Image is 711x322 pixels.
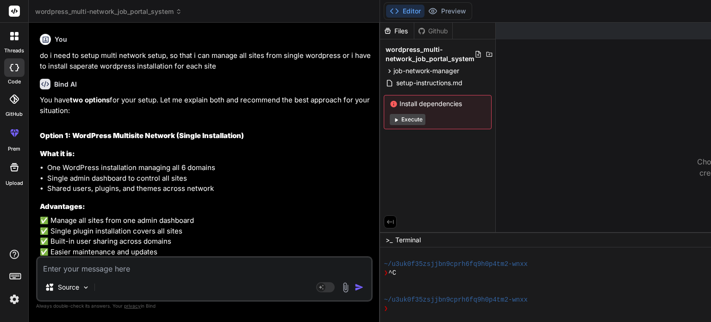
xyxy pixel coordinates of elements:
h6: Bind AI [54,80,77,89]
strong: two options [70,95,110,104]
strong: Advantages: [40,202,85,211]
li: Shared users, plugins, and themes across network [47,183,371,194]
p: do i need to setup multi network setup, so that i can manage all sites from single wordpress or i... [40,51,371,71]
img: icon [355,283,364,292]
span: wordpress_multi-network_job_portal_system [35,7,182,16]
label: threads [4,47,24,55]
button: Execute [390,114,425,125]
button: Preview [424,5,470,18]
span: setup-instructions.md [395,77,463,88]
span: ❯ [384,269,388,278]
span: Install dependencies [390,99,486,108]
label: code [8,78,21,86]
label: GitHub [6,110,23,118]
span: privacy [124,303,141,309]
label: prem [8,145,20,153]
strong: Option 1: WordPress Multisite Network (Single Installation) [40,131,244,140]
img: attachment [340,282,351,293]
label: Upload [6,179,23,187]
span: ~/u3uk0f35zsjjbn9cprh6fq9h0p4tm2-wnxx [384,260,528,269]
p: You have for your setup. Let me explain both and recommend the best approach for your situation: [40,95,371,116]
p: Always double-check its answers. Your in Bind [36,302,373,310]
h6: You [55,35,67,44]
button: Editor [386,5,424,18]
strong: What it is: [40,149,75,158]
span: job-network-manager [393,66,459,76]
p: Source [58,283,79,292]
span: ❯ [384,304,388,313]
p: ✅ Manage all sites from one admin dashboard ✅ Single plugin installation covers all sites ✅ Built... [40,215,371,268]
div: Github [414,26,452,36]
img: Pick Models [82,284,90,291]
span: wordpress_multi-network_job_portal_system [386,45,474,63]
span: >_ [386,235,393,245]
span: ^C [388,269,396,278]
img: settings [6,291,22,307]
span: Terminal [395,235,421,245]
span: ~/u3uk0f35zsjjbn9cprh6fq9h0p4tm2-wnxx [384,296,528,304]
li: One WordPress installation managing all 6 domains [47,163,371,173]
div: Files [380,26,414,36]
li: Single admin dashboard to control all sites [47,173,371,184]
